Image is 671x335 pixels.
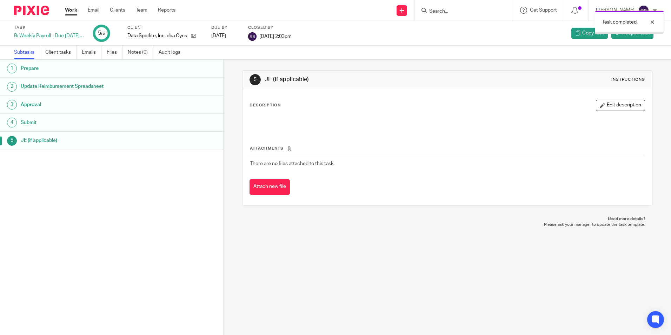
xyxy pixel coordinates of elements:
[21,63,151,74] h1: Prepare
[249,216,645,222] p: Need more details?
[14,32,84,39] div: Bi Weekly Payroll - Due [DATE] (DataSpotlite)
[98,29,105,37] div: 5
[611,77,645,83] div: Instructions
[14,25,84,31] label: Task
[110,7,125,14] a: Clients
[211,25,239,31] label: Due by
[248,25,292,31] label: Closed by
[7,64,17,73] div: 1
[248,32,257,41] img: svg%3E
[7,136,17,146] div: 5
[250,179,290,195] button: Attach new file
[88,7,99,14] a: Email
[596,100,645,111] button: Edit description
[259,34,292,39] span: [DATE] 2:03pm
[82,46,101,59] a: Emails
[107,46,122,59] a: Files
[128,46,153,59] a: Notes (0)
[101,32,105,35] small: /5
[65,7,77,14] a: Work
[14,6,49,15] img: Pixie
[45,46,77,59] a: Client tasks
[602,19,638,26] p: Task completed.
[127,32,187,39] p: Data Spotlite, Inc. dba Cyrisma
[21,117,151,128] h1: Submit
[638,5,649,16] img: svg%3E
[250,146,284,150] span: Attachments
[211,32,239,39] div: [DATE]
[14,46,40,59] a: Subtasks
[249,222,645,228] p: Please ask your manager to update the task template.
[127,25,202,31] label: Client
[136,7,147,14] a: Team
[7,100,17,110] div: 3
[21,99,151,110] h1: Approval
[21,81,151,92] h1: Update Reimbursement Spreadsheet
[250,103,281,108] p: Description
[250,161,334,166] span: There are no files attached to this task.
[7,118,17,127] div: 4
[250,74,261,85] div: 5
[7,82,17,92] div: 2
[265,76,462,83] h1: JE (if applicable)
[158,7,175,14] a: Reports
[21,135,151,146] h1: JE (if applicable)
[159,46,186,59] a: Audit logs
